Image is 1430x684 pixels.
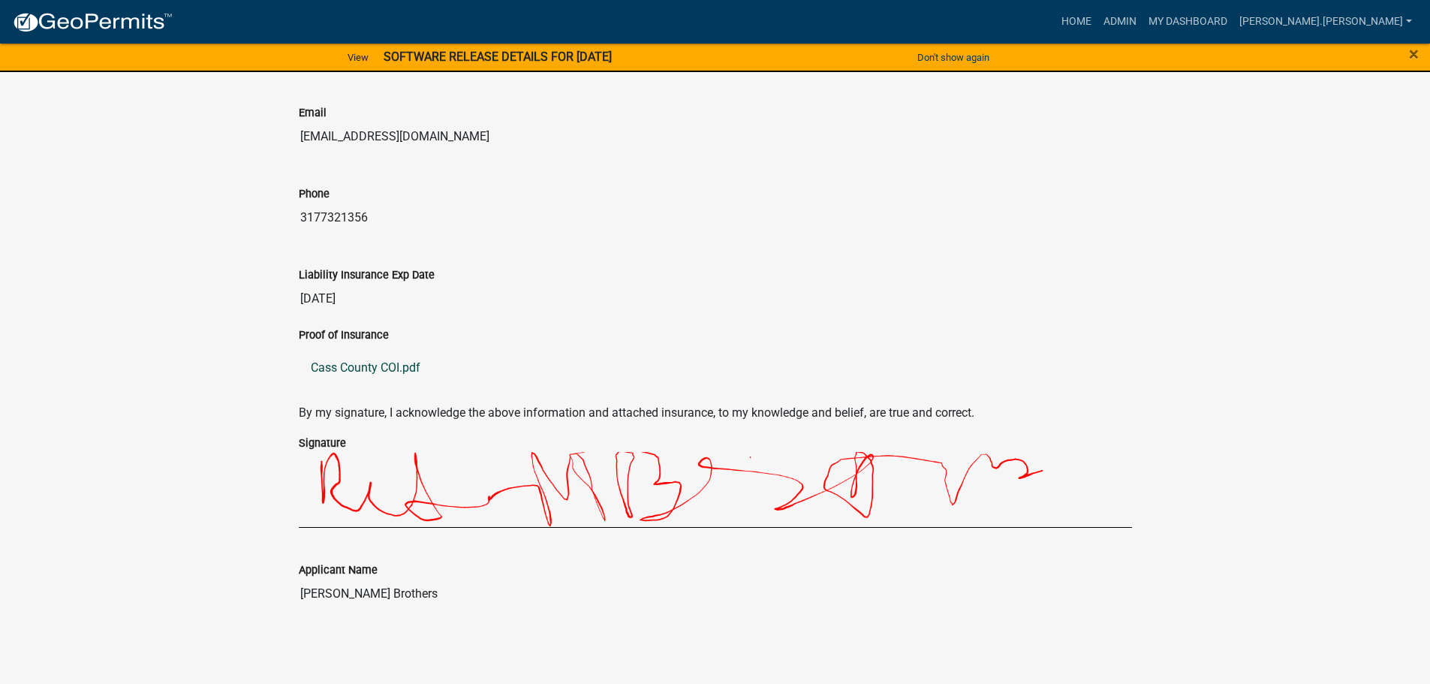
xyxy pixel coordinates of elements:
[299,108,327,119] label: Email
[911,45,995,70] button: Don't show again
[342,45,375,70] a: View
[1142,8,1233,36] a: My Dashboard
[1055,8,1097,36] a: Home
[299,452,1070,527] img: +LfOrkdJF4sAAAAASUVORK5CYII=
[299,404,1132,422] p: By my signature, I acknowledge the above information and attached insurance, to my knowledge and ...
[1097,8,1142,36] a: Admin
[1409,44,1419,65] span: ×
[299,330,389,341] label: Proof of Insurance
[1409,45,1419,63] button: Close
[384,50,612,64] strong: SOFTWARE RELEASE DETAILS FOR [DATE]
[299,438,346,449] label: Signature
[299,565,378,576] label: Applicant Name
[299,350,1132,386] a: Cass County COI.pdf
[299,270,435,281] label: Liability Insurance Exp Date
[1233,8,1418,36] a: [PERSON_NAME].[PERSON_NAME]
[299,189,330,200] label: Phone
